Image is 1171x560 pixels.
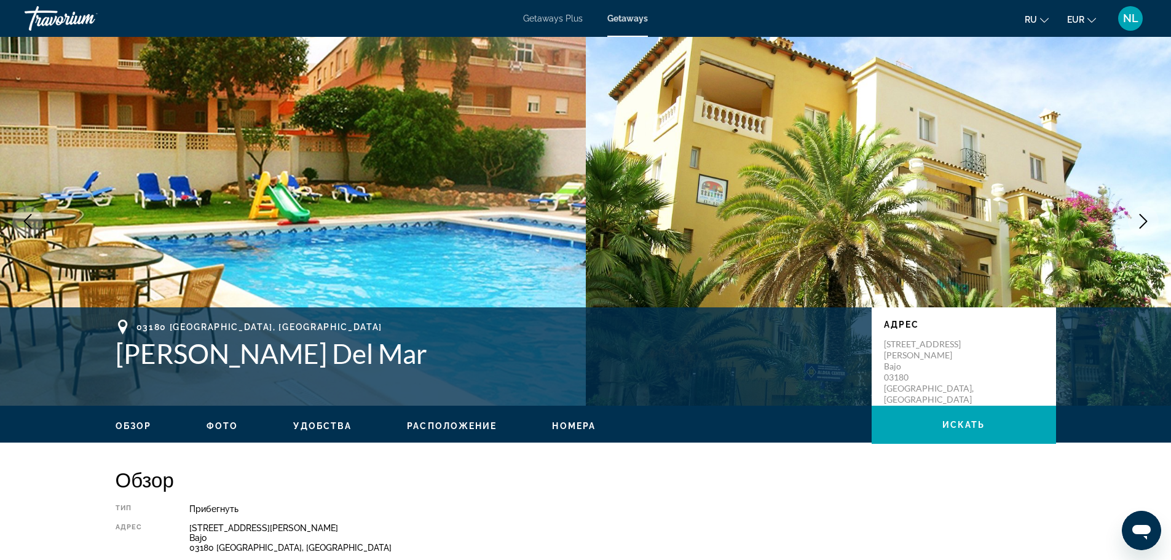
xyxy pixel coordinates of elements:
[552,420,596,432] button: Номера
[552,421,596,431] span: Номера
[872,406,1056,444] button: искать
[1025,10,1049,28] button: Change language
[116,504,159,514] div: Тип
[1122,511,1161,550] iframe: Кнопка запуска окна обмена сообщениями
[207,420,238,432] button: Фото
[407,420,497,432] button: Расположение
[12,206,43,237] button: Previous image
[1067,10,1096,28] button: Change currency
[1114,6,1146,31] button: User Menu
[884,320,1044,329] p: Адрес
[1123,12,1138,25] span: NL
[116,523,159,553] div: Адрес
[293,420,352,432] button: Удобства
[523,14,583,23] a: Getaways Plus
[607,14,648,23] a: Getaways
[116,420,152,432] button: Обзор
[116,467,1056,492] h2: Обзор
[884,339,982,405] p: [STREET_ADDRESS][PERSON_NAME] Bajo 03180 [GEOGRAPHIC_DATA], [GEOGRAPHIC_DATA]
[407,421,497,431] span: Расположение
[1128,206,1159,237] button: Next image
[1025,15,1037,25] span: ru
[116,337,859,369] h1: [PERSON_NAME] Del Mar
[189,504,1055,514] div: Прибегнуть
[207,421,238,431] span: Фото
[116,421,152,431] span: Обзор
[25,2,148,34] a: Travorium
[942,420,985,430] span: искать
[136,322,383,332] span: 03180 [GEOGRAPHIC_DATA], [GEOGRAPHIC_DATA]
[1067,15,1084,25] span: EUR
[293,421,352,431] span: Удобства
[189,523,1055,553] div: [STREET_ADDRESS][PERSON_NAME] Bajo 03180 [GEOGRAPHIC_DATA], [GEOGRAPHIC_DATA]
